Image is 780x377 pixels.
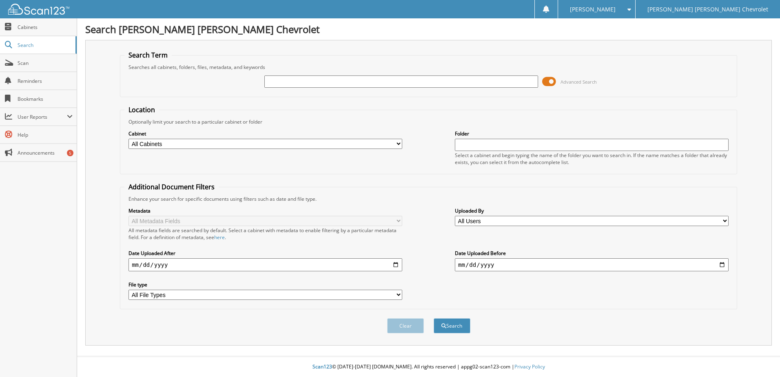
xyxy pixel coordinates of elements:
div: Optionally limit your search to a particular cabinet or folder [124,118,733,125]
span: Reminders [18,78,73,84]
legend: Search Term [124,51,172,60]
label: Metadata [129,207,402,214]
span: Help [18,131,73,138]
div: © [DATE]-[DATE] [DOMAIN_NAME]. All rights reserved | appg02-scan123-com | [77,357,780,377]
span: Announcements [18,149,73,156]
div: All metadata fields are searched by default. Select a cabinet with metadata to enable filtering b... [129,227,402,241]
span: Advanced Search [561,79,597,85]
input: end [455,258,729,271]
label: File type [129,281,402,288]
label: Folder [455,130,729,137]
span: [PERSON_NAME] [570,7,616,12]
iframe: Chat Widget [739,338,780,377]
legend: Additional Document Filters [124,182,219,191]
div: 5 [67,150,73,156]
label: Date Uploaded Before [455,250,729,257]
span: Cabinets [18,24,73,31]
span: User Reports [18,113,67,120]
a: Privacy Policy [514,363,545,370]
label: Cabinet [129,130,402,137]
label: Date Uploaded After [129,250,402,257]
div: Enhance your search for specific documents using filters such as date and file type. [124,195,733,202]
span: Scan123 [312,363,332,370]
button: Search [434,318,470,333]
span: Bookmarks [18,95,73,102]
span: Search [18,42,71,49]
input: start [129,258,402,271]
button: Clear [387,318,424,333]
img: scan123-logo-white.svg [8,4,69,15]
h1: Search [PERSON_NAME] [PERSON_NAME] Chevrolet [85,22,772,36]
label: Uploaded By [455,207,729,214]
a: here [214,234,225,241]
div: Select a cabinet and begin typing the name of the folder you want to search in. If the name match... [455,152,729,166]
span: [PERSON_NAME] [PERSON_NAME] Chevrolet [647,7,768,12]
span: Scan [18,60,73,67]
legend: Location [124,105,159,114]
div: Searches all cabinets, folders, files, metadata, and keywords [124,64,733,71]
